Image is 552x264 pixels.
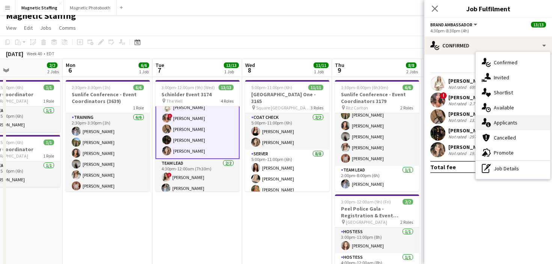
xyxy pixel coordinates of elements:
[139,69,149,74] div: 1 Job
[59,24,76,31] span: Comms
[430,22,478,27] button: Brand Ambassador
[66,80,150,191] div: 2:30pm-3:30pm (1h)6/6Sunlife Conference - Event Coordinators (3639)1 RoleTraining6/62:30pm-3:30pm...
[44,85,54,90] span: 1/1
[494,104,514,111] span: Available
[335,97,419,166] app-card-role: Team Lead5/51:30pm-5:30pm (4h)[PERSON_NAME][PERSON_NAME][PERSON_NAME][PERSON_NAME][PERSON_NAME]
[468,84,481,90] div: 699m
[155,80,240,191] app-job-card: 3:00pm-12:00am (9h) (Wed)13/13Schinlder Event 3174 The Well4 Roles[PERSON_NAME]Brand Ambassador5/...
[256,105,311,111] span: Square [GEOGRAPHIC_DATA]
[245,91,329,105] h3: [GEOGRAPHIC_DATA] One - 3165
[448,150,468,156] div: Not rated
[494,134,516,141] span: Cancelled
[133,105,144,111] span: 1 Role
[155,88,240,159] app-card-role: Brand Ambassador5/54:30pm-8:30pm (4h)[PERSON_NAME]![PERSON_NAME][PERSON_NAME][PERSON_NAME][PERSON...
[448,77,488,84] div: [PERSON_NAME]
[531,22,546,27] span: 13/13
[21,23,36,33] a: Edit
[335,166,419,191] app-card-role: Team Lead1/12:00pm-8:00pm (6h)[PERSON_NAME]
[166,98,182,104] span: The Well
[155,91,240,98] h3: Schinlder Event 3174
[314,69,328,74] div: 1 Job
[468,134,481,140] div: 297m
[66,62,75,68] span: Mon
[133,85,144,90] span: 6/6
[6,10,76,21] h1: Magnetic Staffing
[224,69,238,74] div: 1 Job
[6,50,23,58] div: [DATE]
[224,62,239,68] span: 13/13
[221,98,234,104] span: 4 Roles
[311,105,323,111] span: 3 Roles
[424,4,552,14] h3: Job Fulfilment
[448,111,488,117] div: [PERSON_NAME]
[406,62,416,68] span: 8/8
[335,91,419,105] h3: Sunlife Conference - Event Coordinators 3179
[308,85,323,90] span: 11/11
[47,69,59,74] div: 2 Jobs
[66,113,150,193] app-card-role: Training6/62:30pm-3:30pm (1h)[PERSON_NAME][PERSON_NAME][PERSON_NAME][PERSON_NAME][PERSON_NAME][PE...
[15,0,64,15] button: Magnetic Staffing
[25,51,44,56] span: Week 40
[341,85,388,90] span: 1:30pm-8:00pm (6h30m)
[494,74,509,81] span: Invited
[400,105,413,111] span: 2 Roles
[430,163,456,171] div: Total fee
[468,117,485,123] div: 13.9km
[24,24,33,31] span: Edit
[424,66,431,74] span: 10
[245,113,329,150] app-card-role: Coat Check2/25:00pm-11:00pm (6h)[PERSON_NAME][PERSON_NAME]
[64,0,117,15] button: Magnetic Photobooth
[468,101,483,106] div: 2.7km
[403,85,413,90] span: 6/6
[44,140,54,145] span: 1/1
[6,24,17,31] span: View
[43,153,54,159] span: 1 Role
[448,144,488,150] div: [PERSON_NAME]
[314,62,329,68] span: 11/11
[494,119,517,126] span: Applicants
[448,127,488,134] div: [PERSON_NAME]
[341,199,391,205] span: 3:00pm-12:00am (9h) (Fri)
[406,69,418,74] div: 2 Jobs
[335,228,419,253] app-card-role: Hostess1/13:00pm-11:00pm (8h)[PERSON_NAME]
[72,85,110,90] span: 2:30pm-3:30pm (1h)
[448,134,468,140] div: Not rated
[66,91,150,105] h3: Sunlife Conference - Event Coordinators (3639)
[448,101,468,106] div: Not rated
[155,159,240,196] app-card-role: Team Lead2/24:30pm-12:00am (7h30m)![PERSON_NAME][PERSON_NAME]
[476,161,550,176] div: Job Details
[167,173,172,177] span: !
[168,114,172,118] span: !
[65,66,75,74] span: 6
[335,80,419,191] app-job-card: 1:30pm-8:00pm (6h30m)6/6Sunlife Conference - Event Coordinators 3179 Ritz Carlton2 RolesTeam Lead...
[244,66,255,74] span: 8
[139,62,149,68] span: 6/6
[245,80,329,191] app-job-card: 5:00pm-11:00pm (6h)11/11[GEOGRAPHIC_DATA] One - 3165 Square [GEOGRAPHIC_DATA]3 RolesCoat Check2/2...
[430,28,546,33] div: 4:30pm-8:30pm (4h)
[400,219,413,225] span: 2 Roles
[40,24,51,31] span: Jobs
[47,62,57,68] span: 2/2
[346,105,368,111] span: Ritz Carlton
[468,150,485,156] div: 19.3km
[494,59,517,66] span: Confirmed
[334,66,344,74] span: 9
[424,36,552,55] div: Confirmed
[3,23,20,33] a: View
[335,205,419,219] h3: Peel Police Gala - Registration & Event Support (3111)
[335,62,344,68] span: Thu
[161,85,215,90] span: 3:00pm-12:00am (9h) (Wed)
[494,89,513,96] span: Shortlist
[448,117,468,123] div: Not rated
[430,22,472,27] span: Brand Ambassador
[448,84,468,90] div: Not rated
[245,150,329,252] app-card-role: Server8/85:00pm-11:00pm (6h)[PERSON_NAME][PERSON_NAME][PERSON_NAME]
[403,199,413,205] span: 2/2
[494,149,514,156] span: Promote
[43,98,54,104] span: 1 Role
[219,85,234,90] span: 13/13
[346,219,387,225] span: [GEOGRAPHIC_DATA]
[37,23,54,33] a: Jobs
